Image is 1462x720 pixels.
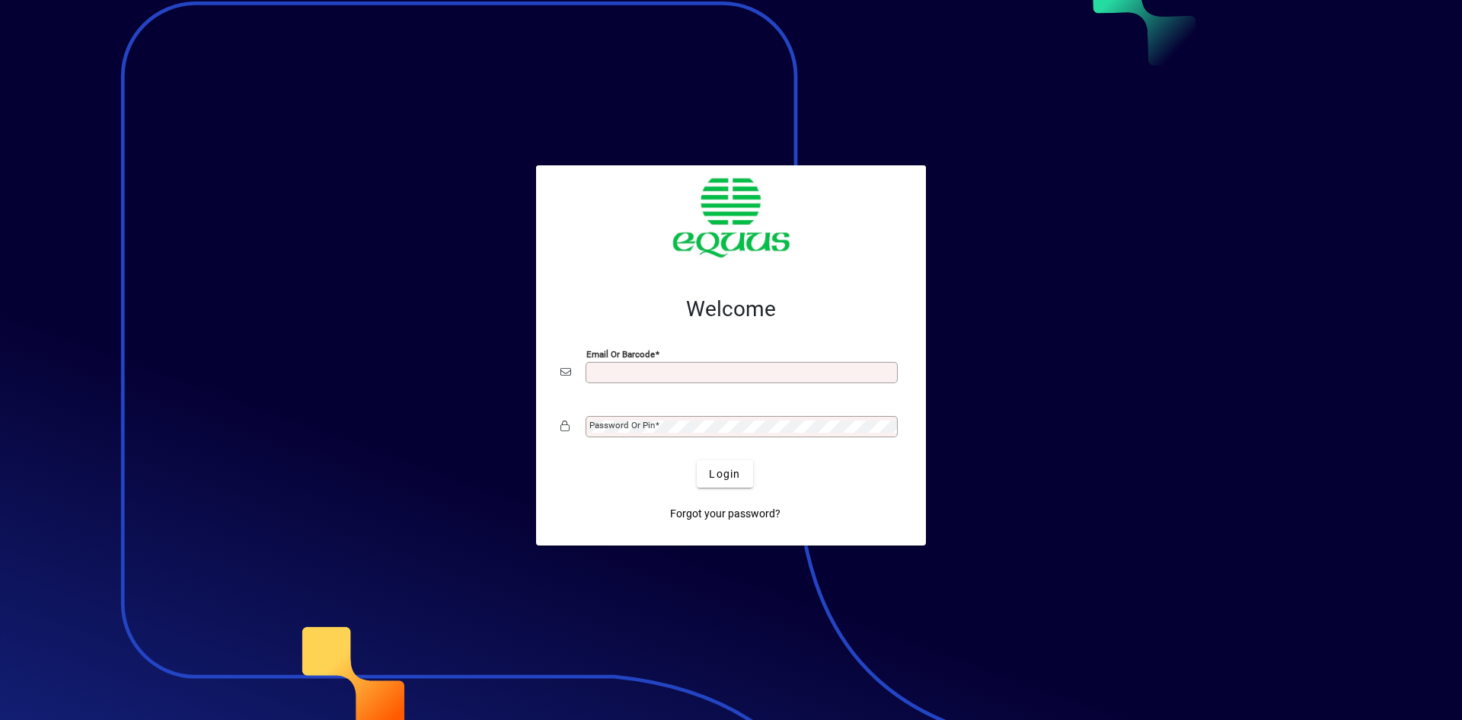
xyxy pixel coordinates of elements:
span: Login [709,466,740,482]
mat-label: Password or Pin [589,420,655,430]
span: Forgot your password? [670,506,780,522]
a: Forgot your password? [664,500,787,527]
mat-label: Email or Barcode [586,349,655,360]
button: Login [697,460,752,488]
h2: Welcome [560,296,902,322]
